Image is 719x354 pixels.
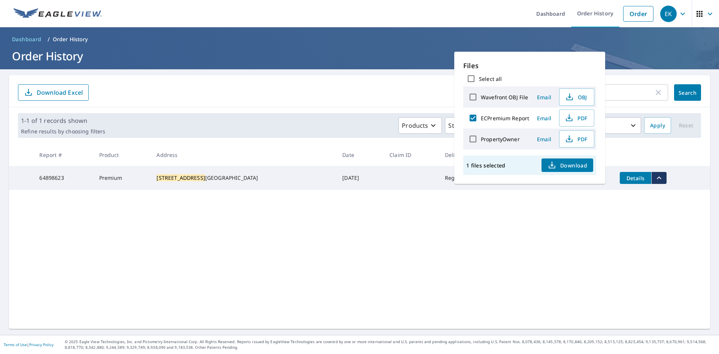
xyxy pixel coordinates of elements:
span: Download [547,161,587,170]
td: 64898623 [33,166,93,190]
span: PDF [564,114,588,122]
td: Premium [93,166,151,190]
span: Email [535,94,553,101]
img: EV Logo [13,8,102,19]
button: PDF [559,130,594,148]
td: [DATE] [336,166,383,190]
th: Report # [33,144,93,166]
button: Email [532,91,556,103]
th: Delivery [439,144,492,166]
p: Order History [53,36,88,43]
p: Products [402,121,428,130]
span: Email [535,115,553,122]
p: 1-1 of 1 records shown [21,116,105,125]
div: [GEOGRAPHIC_DATA] [157,174,330,182]
li: / [48,35,50,44]
span: Apply [650,121,665,130]
nav: breadcrumb [9,33,710,45]
label: PropertyOwner [481,136,520,143]
button: detailsBtn-64898623 [620,172,651,184]
p: Download Excel [37,88,83,97]
p: 1 files selected [466,162,505,169]
span: Details [624,175,647,182]
a: Terms of Use [4,342,27,347]
th: Address [151,144,336,166]
label: ECPremium Report [481,115,529,122]
a: Order [623,6,653,22]
button: OBJ [559,88,594,106]
th: Date [336,144,383,166]
button: Products [398,117,442,134]
p: Refine results by choosing filters [21,128,105,135]
p: Files [463,61,596,71]
th: Product [93,144,151,166]
button: Email [532,133,556,145]
mark: [STREET_ADDRESS] [157,174,205,181]
label: Select all [479,75,502,82]
button: Status [445,117,480,134]
button: Download Excel [18,84,89,101]
span: Search [680,89,695,96]
p: | [4,342,54,347]
button: Apply [644,117,671,134]
button: Email [532,112,556,124]
p: © 2025 Eagle View Technologies, Inc. and Pictometry International Corp. All Rights Reserved. Repo... [65,339,715,350]
h1: Order History [9,48,710,64]
button: Search [674,84,701,101]
td: Regular [439,166,492,190]
th: Claim ID [383,144,439,166]
a: Dashboard [9,33,45,45]
button: filesDropdownBtn-64898623 [651,172,667,184]
span: PDF [564,134,588,143]
label: Wavefront OBJ File [481,94,528,101]
button: Download [541,158,593,172]
a: Privacy Policy [29,342,54,347]
span: Email [535,136,553,143]
p: Status [448,121,467,130]
span: OBJ [564,93,588,102]
button: PDF [559,109,594,127]
div: EK [660,6,677,22]
span: Dashboard [12,36,42,43]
